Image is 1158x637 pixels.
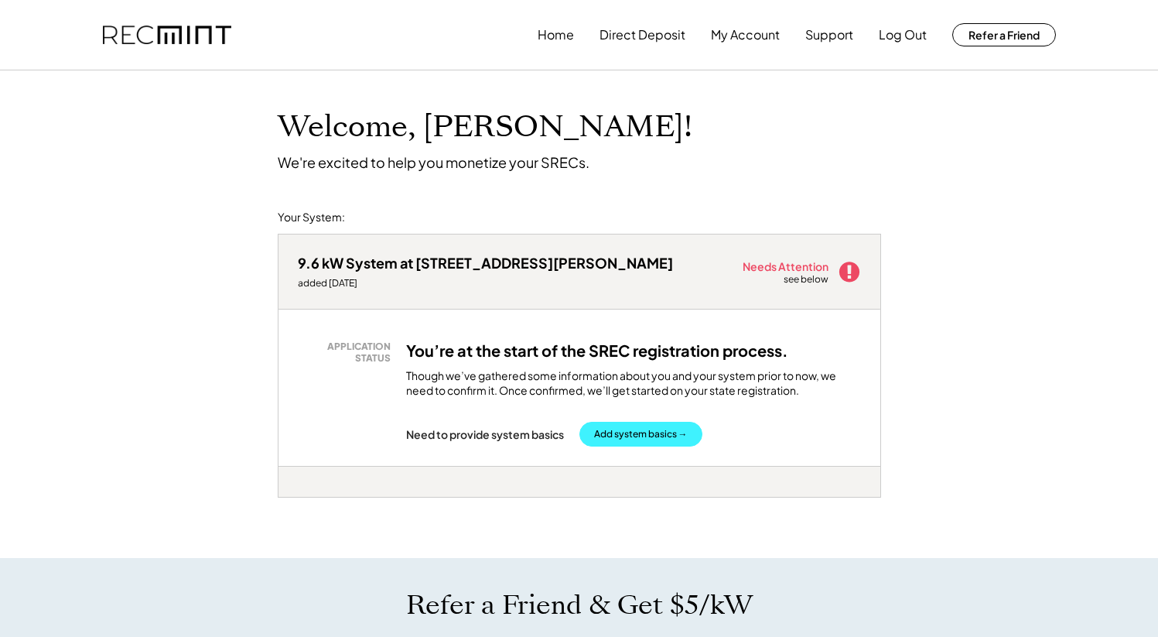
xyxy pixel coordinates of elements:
div: see below [784,273,830,286]
div: Needs Attention [743,261,830,272]
div: ifxh4tkp - NJ SuSI Resi [278,498,324,504]
div: 9.6 kW System at [STREET_ADDRESS][PERSON_NAME] [298,254,673,272]
div: Need to provide system basics [406,427,564,441]
button: Log Out [879,19,927,50]
div: APPLICATION STATUS [306,341,391,365]
img: recmint-logotype%403x.png [103,26,231,45]
button: Add system basics → [579,422,702,447]
h1: Welcome, [PERSON_NAME]! [278,109,692,146]
div: We're excited to help you monetize your SRECs. [278,153,589,171]
div: Though we’ve gathered some information about you and your system prior to now, we need to confirm... [406,368,861,399]
button: My Account [711,19,780,50]
button: Support [805,19,853,50]
h1: Refer a Friend & Get $5/kW [406,589,753,622]
h3: You’re at the start of the SREC registration process. [406,341,788,361]
button: Direct Deposit [599,19,685,50]
div: Your System: [278,210,345,225]
button: Refer a Friend [952,23,1056,46]
button: Home [538,19,574,50]
div: added [DATE] [298,277,673,289]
